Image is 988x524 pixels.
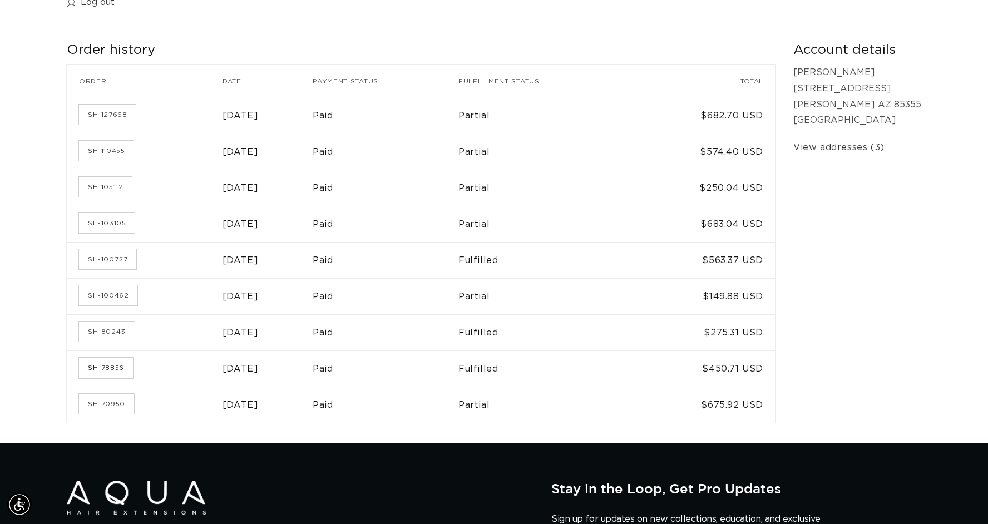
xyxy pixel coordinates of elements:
h2: Stay in the Loop, Get Pro Updates [551,481,921,496]
td: $275.31 USD [633,314,775,350]
a: Order number SH-103105 [79,213,135,233]
time: [DATE] [223,364,259,373]
a: View addresses (3) [793,140,885,156]
td: $149.88 USD [633,278,775,314]
time: [DATE] [223,292,259,301]
td: $683.04 USD [633,206,775,242]
th: Order [67,65,223,98]
time: [DATE] [223,401,259,409]
td: Fulfilled [458,314,633,350]
th: Fulfillment status [458,65,633,98]
td: Paid [313,170,458,206]
a: Order number SH-70950 [79,394,134,414]
td: $574.40 USD [633,134,775,170]
h2: Account details [793,42,921,59]
a: Order number SH-80243 [79,322,135,342]
td: Partial [458,387,633,423]
h2: Order history [67,42,775,59]
a: Order number SH-105112 [79,177,132,197]
time: [DATE] [223,256,259,265]
p: [PERSON_NAME] [STREET_ADDRESS] [PERSON_NAME] AZ 85355 [GEOGRAPHIC_DATA] [793,65,921,128]
td: Paid [313,134,458,170]
td: Paid [313,387,458,423]
th: Payment status [313,65,458,98]
td: Partial [458,98,633,134]
td: Fulfilled [458,242,633,278]
td: $250.04 USD [633,170,775,206]
td: $682.70 USD [633,98,775,134]
td: Paid [313,278,458,314]
td: Paid [313,242,458,278]
td: Fulfilled [458,350,633,387]
td: Paid [313,98,458,134]
time: [DATE] [223,184,259,192]
td: Paid [313,350,458,387]
td: Paid [313,206,458,242]
td: $563.37 USD [633,242,775,278]
th: Date [223,65,313,98]
iframe: Chat Widget [932,471,988,524]
a: Order number SH-110455 [79,141,134,161]
a: Order number SH-100727 [79,249,136,269]
time: [DATE] [223,111,259,120]
div: Accessibility Menu [7,492,32,517]
td: $675.92 USD [633,387,775,423]
td: Partial [458,170,633,206]
time: [DATE] [223,220,259,229]
img: Aqua Hair Extensions [67,481,206,515]
a: Order number SH-127668 [79,105,136,125]
time: [DATE] [223,328,259,337]
a: Order number SH-100462 [79,285,137,305]
th: Total [633,65,775,98]
td: Partial [458,278,633,314]
a: Order number SH-78856 [79,358,133,378]
td: Partial [458,206,633,242]
time: [DATE] [223,147,259,156]
td: $450.71 USD [633,350,775,387]
td: Partial [458,134,633,170]
td: Paid [313,314,458,350]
